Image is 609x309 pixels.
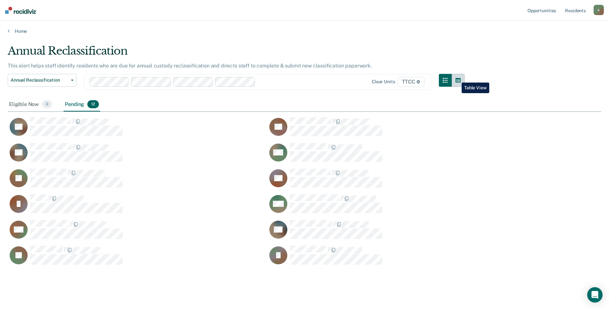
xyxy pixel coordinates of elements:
div: CaseloadOpportunityCell-00394577 [267,168,527,194]
div: CaseloadOpportunityCell-00607401 [267,194,527,220]
div: CaseloadOpportunityCell-00590096 [8,220,267,245]
div: Pending12 [64,98,100,112]
div: CaseloadOpportunityCell-00117356 [267,143,527,168]
img: Recidiviz [5,7,36,14]
div: CaseloadOpportunityCell-00416361 [267,245,527,271]
span: 0 [42,100,52,109]
p: This alert helps staff identify residents who are due for annual custody reclassification and dir... [8,63,372,69]
div: CaseloadOpportunityCell-00580185 [8,143,267,168]
span: TTCC [398,77,424,87]
div: Open Intercom Messenger [587,287,603,303]
div: Annual Reclassification [8,44,465,63]
div: CaseloadOpportunityCell-00524547 [8,245,267,271]
div: CaseloadOpportunityCell-00416669 [8,117,267,143]
div: CaseloadOpportunityCell-00610402 [267,220,527,245]
div: Eligible Now0 [8,98,53,112]
a: Home [8,28,601,34]
div: Clear units [372,79,395,84]
button: Annual Reclassification [8,74,76,87]
div: CaseloadOpportunityCell-00584963 [8,168,267,194]
span: Annual Reclassification [11,77,68,83]
span: 12 [87,100,99,109]
div: CaseloadOpportunityCell-00524359 [267,117,527,143]
button: k [594,5,604,15]
div: CaseloadOpportunityCell-00216908 [8,194,267,220]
